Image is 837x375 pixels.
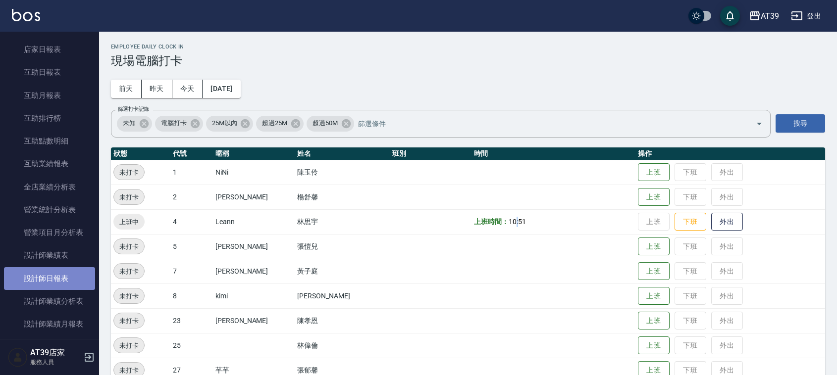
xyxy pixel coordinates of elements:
button: AT39 [745,6,783,26]
td: 黃子庭 [295,259,390,283]
td: 陳孝恩 [295,308,390,333]
th: 班別 [390,147,471,160]
button: 上班 [638,262,670,281]
td: 8 [170,283,213,308]
div: 超過25M [256,116,304,132]
th: 操作 [635,147,825,160]
img: Logo [12,9,40,21]
a: 互助業績報表 [4,152,95,175]
td: [PERSON_NAME] [213,259,295,283]
img: Person [8,347,28,367]
td: 25 [170,333,213,358]
button: 昨天 [142,80,172,98]
td: Leann [213,209,295,234]
td: [PERSON_NAME] [213,308,295,333]
a: 設計師業績月報表 [4,313,95,335]
a: 營業統計分析表 [4,198,95,221]
div: AT39 [761,10,779,22]
span: 未打卡 [114,291,144,301]
td: [PERSON_NAME] [213,234,295,259]
span: 未打卡 [114,316,144,326]
button: 上班 [638,287,670,305]
button: [DATE] [203,80,240,98]
h3: 現場電腦打卡 [111,54,825,68]
th: 姓名 [295,147,390,160]
span: 超過25M [256,118,293,128]
a: 互助點數明細 [4,130,95,152]
a: 設計師業績表 [4,244,95,267]
button: 上班 [638,163,670,182]
span: 上班中 [113,217,145,227]
button: 搜尋 [776,114,825,133]
a: 互助排行榜 [4,107,95,130]
a: 設計師日報表 [4,267,95,290]
button: 下班 [675,213,706,231]
td: 7 [170,259,213,283]
td: NiNi [213,160,295,185]
div: 電腦打卡 [155,116,203,132]
div: 超過50M [307,116,354,132]
td: 1 [170,160,213,185]
td: 2 [170,185,213,209]
td: 楊舒馨 [295,185,390,209]
a: 營業項目月分析表 [4,221,95,244]
span: 未打卡 [114,192,144,202]
td: 林思宇 [295,209,390,234]
a: 互助月報表 [4,84,95,107]
div: 25M以內 [206,116,254,132]
a: 全店業績分析表 [4,176,95,198]
a: 店家日報表 [4,38,95,61]
span: 超過50M [307,118,344,128]
td: [PERSON_NAME] [295,283,390,308]
span: 10:51 [509,218,526,226]
td: kimi [213,283,295,308]
button: save [720,6,740,26]
td: 23 [170,308,213,333]
input: 篩選條件 [356,115,738,132]
th: 狀態 [111,147,170,160]
div: 未知 [117,116,152,132]
button: 外出 [711,213,743,231]
a: 互助日報表 [4,61,95,84]
span: 未打卡 [114,340,144,351]
td: 陳玉伶 [295,160,390,185]
span: 未打卡 [114,167,144,178]
a: 設計師抽成報表 [4,335,95,358]
td: 林偉倫 [295,333,390,358]
button: 今天 [172,80,203,98]
th: 代號 [170,147,213,160]
p: 服務人員 [30,358,81,367]
span: 未打卡 [114,266,144,277]
td: 4 [170,209,213,234]
button: 登出 [787,7,825,25]
button: 上班 [638,336,670,355]
span: 未打卡 [114,241,144,252]
label: 篩選打卡記錄 [118,105,149,113]
button: 上班 [638,312,670,330]
button: 上班 [638,188,670,206]
button: 前天 [111,80,142,98]
td: 張愷兒 [295,234,390,259]
th: 時間 [471,147,635,160]
h5: AT39店家 [30,348,81,358]
span: 電腦打卡 [155,118,193,128]
b: 上班時間： [474,218,509,226]
button: Open [751,116,767,132]
td: 5 [170,234,213,259]
button: 上班 [638,237,670,256]
span: 25M以內 [206,118,243,128]
th: 暱稱 [213,147,295,160]
td: [PERSON_NAME] [213,185,295,209]
span: 未知 [117,118,142,128]
a: 設計師業績分析表 [4,290,95,313]
h2: Employee Daily Clock In [111,44,825,50]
